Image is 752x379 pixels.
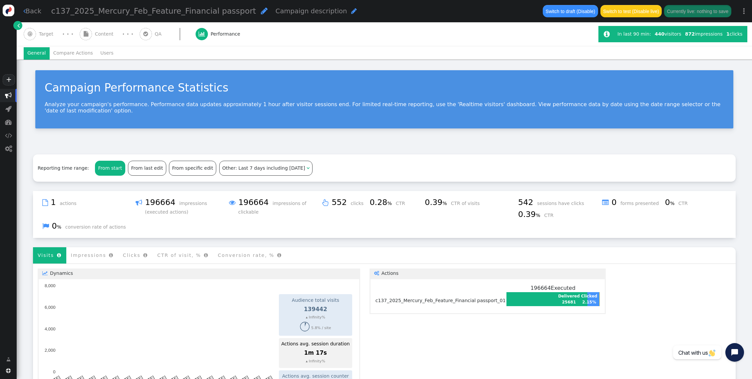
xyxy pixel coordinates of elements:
[304,306,327,312] span: 139442
[95,161,125,175] div: From start
[726,31,730,37] b: 1
[600,5,662,17] button: Switch to test (Disable live)
[45,326,56,331] text: 4,000
[199,31,205,37] span: 
[261,7,268,15] span: 
[277,253,282,258] span: 
[518,198,536,207] span: 542
[6,356,11,363] span: 
[45,305,56,310] text: 6,000
[281,315,350,320] div: ▴ Infinity%
[558,293,580,305] td: Delivered 25681
[370,198,394,207] span: 0.28
[136,198,142,208] span: 
[387,201,392,206] small: %
[13,21,22,30] a: 
[276,7,347,15] span: Campaign description
[143,253,148,258] span: 
[145,201,207,215] span: impressions (executed actions)
[537,201,589,206] span: sessions have clicks
[38,165,94,172] div: Reporting time range:
[304,349,327,356] span: 1m 17s
[543,5,598,17] button: Switch to draft (Disable)
[544,213,558,218] span: CTR
[281,359,350,364] div: ▴ Infinity%
[145,198,178,207] span: 196664
[42,198,48,208] span: 
[60,201,81,206] span: actions
[670,201,675,206] small: %
[45,80,724,96] div: Campaign Performance Statistics
[62,30,73,39] div: · · ·
[24,47,50,59] li: General
[143,31,148,37] span: 
[3,5,14,16] img: logo-icon.svg
[2,353,15,365] a: 
[24,22,80,46] a:  Target · · ·
[213,247,287,264] li: Conversion rate, %
[678,201,692,206] span: CTR
[238,201,307,215] span: impressions of clickable
[97,47,117,59] li: Users
[95,31,116,38] span: Content
[736,1,752,21] a: ⋮
[5,105,12,112] span: 
[506,284,600,292] div: Executed
[66,247,118,264] li: Impressions
[5,132,12,139] span: 
[611,198,619,207] span: 0
[370,269,606,278] a: Actions
[655,31,664,37] b: 440
[6,368,11,373] span: 
[581,293,598,305] td: Clicked 2.15%
[375,284,506,308] td: c137_2025_Mercury_Feb_Feature_Financial passport_01
[128,161,166,175] div: From last edit
[5,92,12,99] span: 
[281,340,350,348] td: Actions avg. session duration
[442,201,447,206] small: %
[122,30,133,39] div: · · ·
[620,201,663,206] span: forms presented
[51,6,256,16] span: c137_2025_Mercury_Feb_Feature_Financial passport
[374,271,381,276] span: 
[38,269,360,278] a: Dynamics
[396,201,410,206] span: CTR
[211,31,243,38] span: Performance
[28,31,32,37] span: 
[5,119,12,125] span: 
[169,161,216,175] div: From specific edit
[451,201,484,206] span: CTR of visits
[222,165,305,171] span: Other: Last 7 days including [DATE]
[351,8,357,14] span: 
[229,198,236,208] span: 
[617,31,653,38] div: In last 90 min:
[42,271,50,276] span: 
[726,31,742,37] span: clicks
[65,224,131,230] span: conversion rate of actions
[311,325,331,330] span: 5.8% / site
[685,31,723,37] span: impressions
[351,201,368,206] span: clicks
[53,369,55,374] text: 0
[45,283,56,288] text: 8,000
[45,348,56,353] text: 2,000
[80,22,140,46] a:  Content · · ·
[425,198,449,207] span: 0.39
[33,247,66,264] li: Visits
[530,285,551,291] span: 196664
[653,31,683,38] div: visitors
[39,31,56,38] span: Target
[238,198,271,207] span: 196664
[118,247,153,264] li: Clicks
[153,247,213,264] li: CTR of visit, %
[52,221,64,231] span: 0
[17,22,20,29] span: 
[155,31,164,38] span: QA
[140,22,196,46] a:  QA
[23,6,42,16] a: Back
[685,31,695,37] b: 872
[602,198,609,208] span: 
[536,213,540,218] small: %
[57,253,62,258] span: 
[281,296,350,304] td: Audience total visits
